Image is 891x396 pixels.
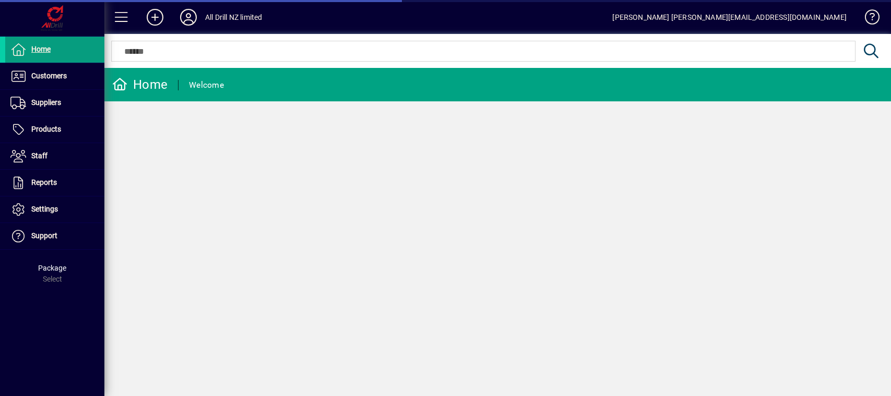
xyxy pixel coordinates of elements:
span: Reports [31,178,57,187]
a: Customers [5,63,104,89]
a: Settings [5,196,104,223]
div: All Drill NZ limited [205,9,263,26]
a: Knowledge Base [857,2,878,36]
a: Support [5,223,104,249]
a: Staff [5,143,104,169]
span: Suppliers [31,98,61,107]
span: Staff [31,152,47,160]
span: Products [31,125,61,133]
div: Welcome [189,77,224,94]
span: Customers [31,72,67,80]
div: Home [112,76,168,93]
a: Suppliers [5,90,104,116]
span: Package [38,264,66,272]
span: Support [31,231,57,240]
span: Home [31,45,51,53]
button: Add [138,8,172,27]
button: Profile [172,8,205,27]
a: Products [5,117,104,143]
a: Reports [5,170,104,196]
span: Settings [31,205,58,213]
div: [PERSON_NAME] [PERSON_NAME][EMAIL_ADDRESS][DOMAIN_NAME] [612,9,847,26]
